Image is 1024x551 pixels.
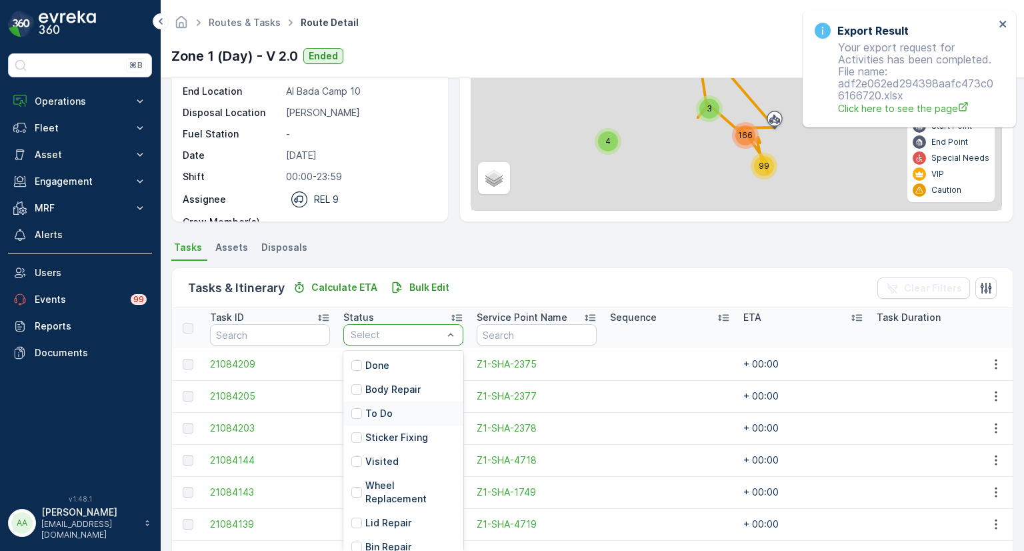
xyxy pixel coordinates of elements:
[183,455,193,466] div: Toggle Row Selected
[815,41,995,115] p: Your export request for Activities has been completed. File name: adf2e062ed294398aafc473c0616672...
[477,422,597,435] a: Z1-SHA-2378
[8,313,152,340] a: Reports
[286,215,433,229] p: -
[210,422,330,435] a: 21084203
[877,278,970,299] button: Clear Filters
[215,241,248,254] span: Assets
[8,141,152,168] button: Asset
[838,101,995,115] a: Click here to see the page
[286,127,433,141] p: -
[365,479,455,506] p: Wheel Replacement
[261,241,307,254] span: Disposals
[183,487,193,498] div: Toggle Row Selected
[35,121,125,135] p: Fleet
[188,279,285,298] p: Tasks & Itinerary
[183,359,193,370] div: Toggle Row Selected
[477,324,597,346] input: Search
[8,168,152,195] button: Engagement
[183,193,226,206] p: Assignee
[351,328,443,342] p: Select
[8,221,152,248] a: Alerts
[35,293,123,306] p: Events
[8,495,152,503] span: v 1.48.1
[35,228,147,241] p: Alerts
[210,390,330,403] a: 21084205
[210,358,330,371] span: 21084209
[409,281,449,294] p: Bulk Edit
[298,16,361,29] span: Route Detail
[309,49,338,63] p: Ended
[696,95,723,122] div: 3
[931,169,944,179] p: VIP
[477,358,597,371] a: Z1-SHA-2375
[133,294,144,305] p: 99
[8,88,152,115] button: Operations
[210,486,330,499] a: 21084143
[183,170,281,183] p: Shift
[759,161,769,171] span: 99
[183,519,193,530] div: Toggle Row Selected
[35,266,147,280] p: Users
[286,170,433,183] p: 00:00-23:59
[737,444,870,476] td: + 00:00
[477,518,597,531] a: Z1-SHA-4719
[365,431,428,444] p: Sticker Fixing
[8,115,152,141] button: Fleet
[303,48,343,64] button: Ended
[737,380,870,412] td: + 00:00
[477,311,567,324] p: Service Point Name
[287,280,383,296] button: Calculate ETA
[365,516,411,530] p: Lid Repair
[183,106,281,119] p: Disposal Location
[8,506,152,540] button: AA[PERSON_NAME][EMAIL_ADDRESS][DOMAIN_NAME]
[174,20,189,31] a: Homepage
[35,201,125,215] p: MRF
[210,518,330,531] a: 21084139
[8,286,152,313] a: Events99
[837,23,909,39] h3: Export Result
[343,311,374,324] p: Status
[286,106,433,119] p: [PERSON_NAME]
[171,46,298,66] p: Zone 1 (Day) - V 2.0
[210,454,330,467] a: 21084144
[365,359,389,372] p: Done
[999,19,1008,31] button: close
[39,11,96,37] img: logo_dark-DEwI_e13.png
[129,60,143,71] p: ⌘B
[41,506,137,519] p: [PERSON_NAME]
[8,195,152,221] button: MRF
[931,137,968,147] p: End Point
[8,259,152,286] a: Users
[41,519,137,540] p: [EMAIL_ADDRESS][DOMAIN_NAME]
[931,185,961,195] p: Caution
[743,311,761,324] p: ETA
[183,391,193,402] div: Toggle Row Selected
[737,476,870,508] td: + 00:00
[737,412,870,444] td: + 00:00
[477,390,597,403] a: Z1-SHA-2377
[183,85,281,98] p: End Location
[738,130,753,140] span: 166
[707,103,712,113] span: 3
[311,281,377,294] p: Calculate ETA
[183,215,281,229] p: Crew Member(s)
[605,136,611,146] span: 4
[477,454,597,467] a: Z1-SHA-4718
[737,508,870,540] td: + 00:00
[11,512,33,534] div: AA
[183,127,281,141] p: Fuel Station
[209,17,281,28] a: Routes & Tasks
[210,311,244,324] p: Task ID
[314,193,339,206] p: REL 9
[477,486,597,499] a: Z1-SHA-1749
